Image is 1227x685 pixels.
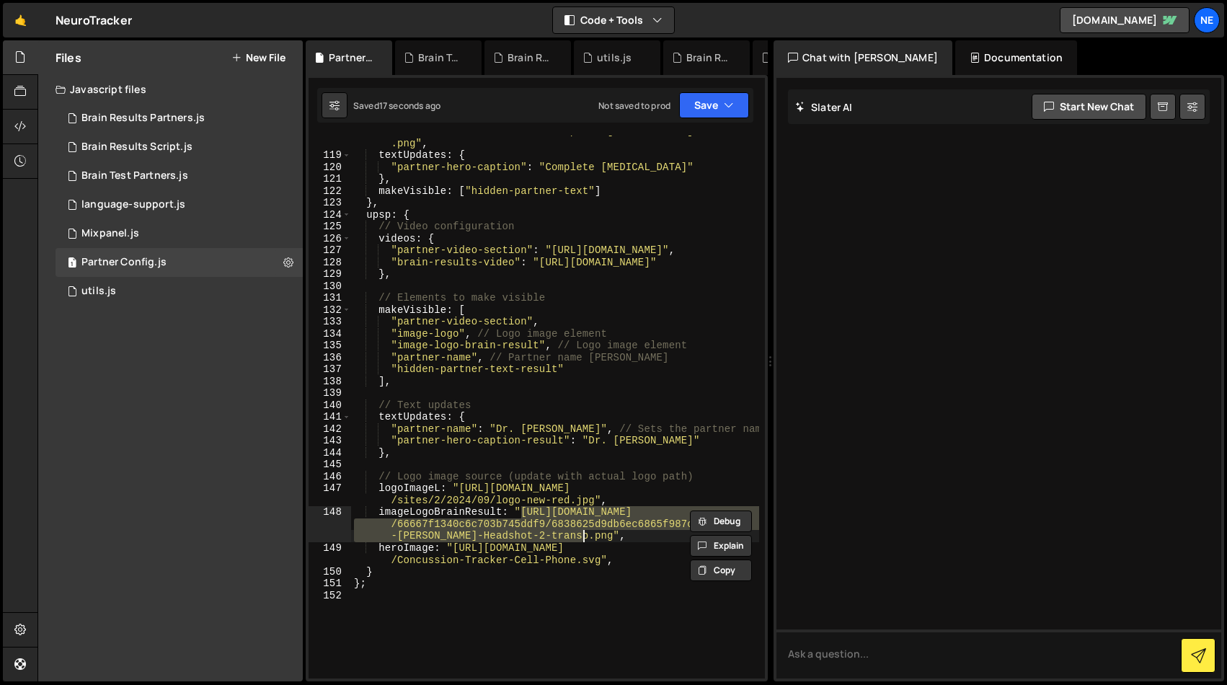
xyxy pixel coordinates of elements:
[309,423,351,436] div: 142
[309,363,351,376] div: 137
[690,511,752,532] button: Debug
[309,173,351,185] div: 121
[955,40,1077,75] div: Documentation
[309,149,351,162] div: 119
[309,447,351,459] div: 144
[309,197,351,209] div: 123
[56,277,303,306] div: 10193/22976.js
[38,75,303,104] div: Javascript files
[309,257,351,269] div: 128
[309,590,351,602] div: 152
[56,248,303,277] div: 10193/44615.js
[553,7,674,33] button: Code + Tools
[56,133,303,162] div: 10193/22950.js
[3,3,38,37] a: 🤙
[774,40,952,75] div: Chat with [PERSON_NAME]
[56,219,303,248] div: 10193/36817.js
[56,104,303,133] div: 10193/42700.js
[309,578,351,590] div: 151
[68,258,76,270] span: 1
[795,100,853,114] h2: Slater AI
[309,316,351,328] div: 133
[309,268,351,280] div: 129
[56,12,132,29] div: NeuroTracker
[81,256,167,269] div: Partner Config.js
[309,399,351,412] div: 140
[679,92,749,118] button: Save
[309,328,351,340] div: 134
[309,185,351,198] div: 122
[309,304,351,317] div: 132
[309,244,351,257] div: 127
[309,376,351,388] div: 138
[309,352,351,364] div: 136
[81,198,185,211] div: language-support.js
[81,285,116,298] div: utils.js
[309,506,351,542] div: 148
[56,162,303,190] div: 10193/29054.js
[309,209,351,221] div: 124
[309,387,351,399] div: 139
[508,50,554,65] div: Brain Results Partners.js
[309,221,351,233] div: 125
[690,560,752,581] button: Copy
[1060,7,1190,33] a: [DOMAIN_NAME]
[379,100,440,112] div: 17 seconds ago
[598,100,670,112] div: Not saved to prod
[309,435,351,447] div: 143
[686,50,732,65] div: Brain Results Script.js
[56,190,303,219] div: 10193/29405.js
[309,292,351,304] div: 131
[309,459,351,471] div: 145
[81,169,188,182] div: Brain Test Partners.js
[231,52,285,63] button: New File
[81,227,139,240] div: Mixpanel.js
[690,535,752,557] button: Explain
[309,162,351,174] div: 120
[309,233,351,245] div: 126
[56,50,81,66] h2: Files
[597,50,632,65] div: utils.js
[353,100,440,112] div: Saved
[309,482,351,506] div: 147
[329,50,375,65] div: Partner Config.js
[309,340,351,352] div: 135
[309,280,351,293] div: 130
[81,141,192,154] div: Brain Results Script.js
[1032,94,1146,120] button: Start new chat
[1194,7,1220,33] a: Ne
[309,542,351,566] div: 149
[81,112,205,125] div: Brain Results Partners.js
[309,411,351,423] div: 141
[309,471,351,483] div: 146
[309,566,351,578] div: 150
[418,50,464,65] div: Brain Test Partners.js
